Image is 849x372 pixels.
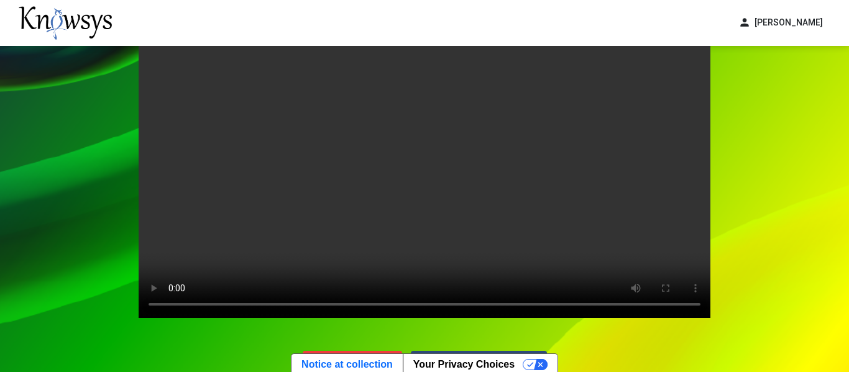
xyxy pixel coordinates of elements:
[139,45,710,318] video: Your browser does not support the video tag.
[19,6,112,40] img: knowsys-logo.png
[738,16,751,29] span: person
[731,12,830,33] button: person[PERSON_NAME]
